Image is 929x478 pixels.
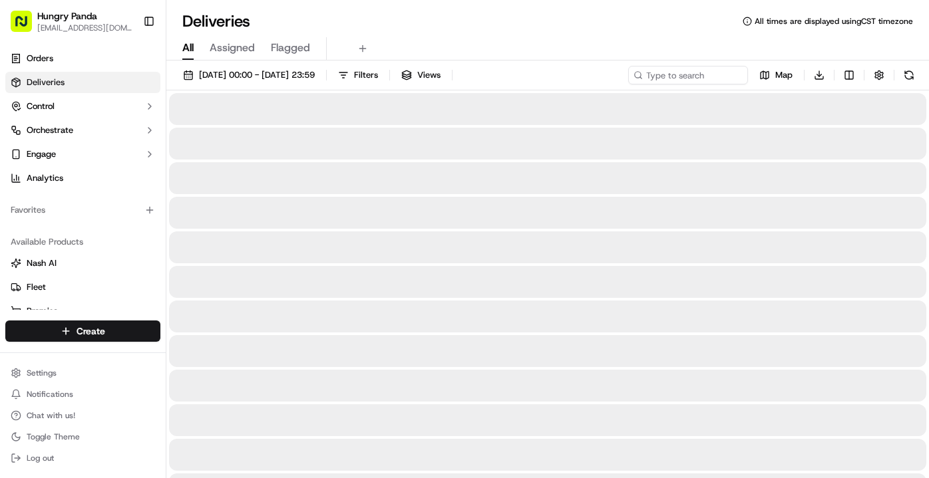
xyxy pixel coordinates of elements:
[27,53,53,64] span: Orders
[27,410,75,421] span: Chat with us!
[5,364,160,382] button: Settings
[271,40,310,56] span: Flagged
[37,9,97,23] button: Hungry Panda
[182,11,250,32] h1: Deliveries
[332,66,384,84] button: Filters
[395,66,447,84] button: Views
[182,40,194,56] span: All
[27,281,46,293] span: Fleet
[27,148,56,160] span: Engage
[27,124,73,136] span: Orchestrate
[11,305,155,317] a: Promise
[27,100,55,112] span: Control
[27,431,80,442] span: Toggle Theme
[27,368,57,378] span: Settings
[5,199,160,221] div: Favorites
[417,69,441,81] span: Views
[900,66,918,84] button: Refresh
[5,320,160,342] button: Create
[5,253,160,274] button: Nash AI
[5,231,160,253] div: Available Products
[5,300,160,322] button: Promise
[27,453,54,463] span: Log out
[27,257,57,269] span: Nash AI
[5,449,160,467] button: Log out
[37,23,132,33] button: [EMAIL_ADDRESS][DOMAIN_NAME]
[77,324,105,338] span: Create
[5,277,160,298] button: Fleet
[628,66,748,84] input: Type to search
[199,69,315,81] span: [DATE] 00:00 - [DATE] 23:59
[27,172,63,184] span: Analytics
[5,144,160,165] button: Engage
[5,120,160,141] button: Orchestrate
[11,281,155,293] a: Fleet
[5,406,160,425] button: Chat with us!
[177,66,321,84] button: [DATE] 00:00 - [DATE] 23:59
[755,16,913,27] span: All times are displayed using CST timezone
[27,305,58,317] span: Promise
[753,66,799,84] button: Map
[775,69,793,81] span: Map
[11,257,155,269] a: Nash AI
[5,72,160,93] a: Deliveries
[5,168,160,189] a: Analytics
[5,48,160,69] a: Orders
[210,40,255,56] span: Assigned
[5,427,160,446] button: Toggle Theme
[354,69,378,81] span: Filters
[5,5,138,37] button: Hungry Panda[EMAIL_ADDRESS][DOMAIN_NAME]
[5,385,160,404] button: Notifications
[27,389,73,400] span: Notifications
[27,76,65,88] span: Deliveries
[5,96,160,117] button: Control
